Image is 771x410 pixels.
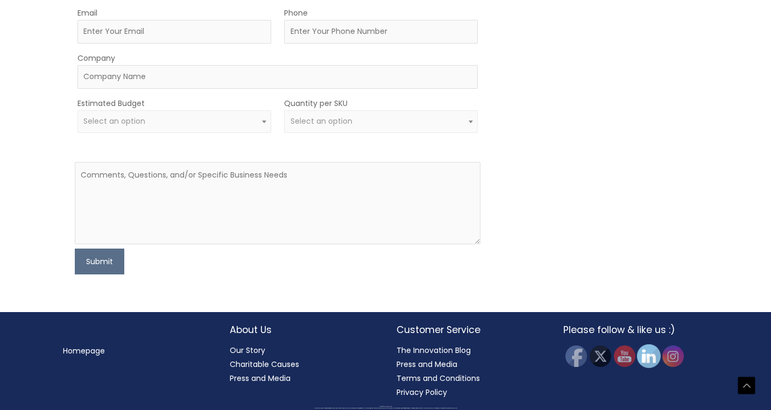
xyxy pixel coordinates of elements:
[590,345,611,367] img: Twitter
[19,408,752,409] div: All material on this Website, including design, text, images, logos and sounds, are owned by Cosm...
[77,65,478,89] input: Company Name
[75,249,124,274] button: Submit
[385,406,392,407] span: Cosmetic Solutions
[230,345,265,356] a: Our Story
[230,373,291,384] a: Press and Media
[397,343,542,399] nav: Customer Service
[230,343,375,385] nav: About Us
[77,96,145,110] label: Estimated Budget
[284,20,478,44] input: Enter Your Phone Number
[397,323,542,337] h2: Customer Service
[397,387,447,398] a: Privacy Policy
[563,323,709,337] h2: Please follow & like us :)
[83,116,145,126] span: Select an option
[77,6,97,20] label: Email
[397,373,480,384] a: Terms and Conditions
[63,345,105,356] a: Homepage
[77,20,271,44] input: Enter Your Email
[19,406,752,407] div: Copyright © 2025
[230,359,299,370] a: Charitable Causes
[230,323,375,337] h2: About Us
[63,344,208,358] nav: Menu
[291,116,352,126] span: Select an option
[565,345,587,367] img: Facebook
[397,345,471,356] a: The Innovation Blog
[397,359,457,370] a: Press and Media
[284,96,348,110] label: Quantity per SKU
[284,6,308,20] label: Phone
[77,51,115,65] label: Company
